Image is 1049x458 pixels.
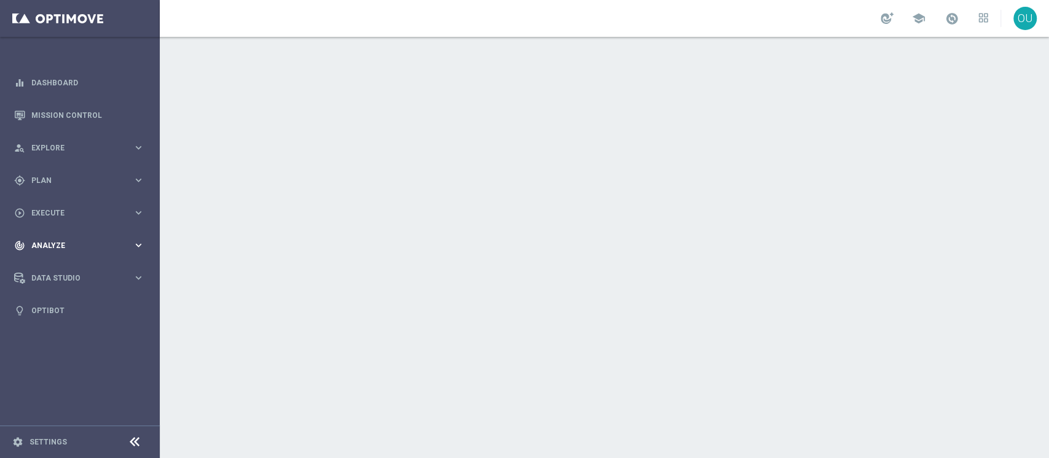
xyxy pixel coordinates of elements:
[14,77,25,88] i: equalizer
[133,207,144,219] i: keyboard_arrow_right
[14,175,133,186] div: Plan
[14,240,25,251] i: track_changes
[14,208,133,219] div: Execute
[29,438,67,446] a: Settings
[14,78,145,88] button: equalizer Dashboard
[14,241,145,250] button: track_changes Analyze keyboard_arrow_right
[14,273,133,284] div: Data Studio
[14,66,144,99] div: Dashboard
[31,274,133,282] span: Data Studio
[14,142,133,153] div: Explore
[14,175,25,186] i: gps_fixed
[14,306,145,316] button: lightbulb Optibot
[31,66,144,99] a: Dashboard
[14,240,133,251] div: Analyze
[133,272,144,284] i: keyboard_arrow_right
[31,144,133,152] span: Explore
[1013,7,1037,30] div: OU
[14,305,25,316] i: lightbulb
[14,143,145,153] button: person_search Explore keyboard_arrow_right
[14,273,145,283] button: Data Studio keyboard_arrow_right
[14,294,144,327] div: Optibot
[133,239,144,251] i: keyboard_arrow_right
[14,142,25,153] i: person_search
[133,174,144,186] i: keyboard_arrow_right
[31,242,133,249] span: Analyze
[31,294,144,327] a: Optibot
[14,176,145,185] button: gps_fixed Plan keyboard_arrow_right
[31,209,133,217] span: Execute
[14,208,25,219] i: play_circle_outline
[14,111,145,120] button: Mission Control
[912,12,925,25] span: school
[14,208,145,218] button: play_circle_outline Execute keyboard_arrow_right
[31,99,144,131] a: Mission Control
[12,437,23,448] i: settings
[31,177,133,184] span: Plan
[14,99,144,131] div: Mission Control
[133,142,144,153] i: keyboard_arrow_right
